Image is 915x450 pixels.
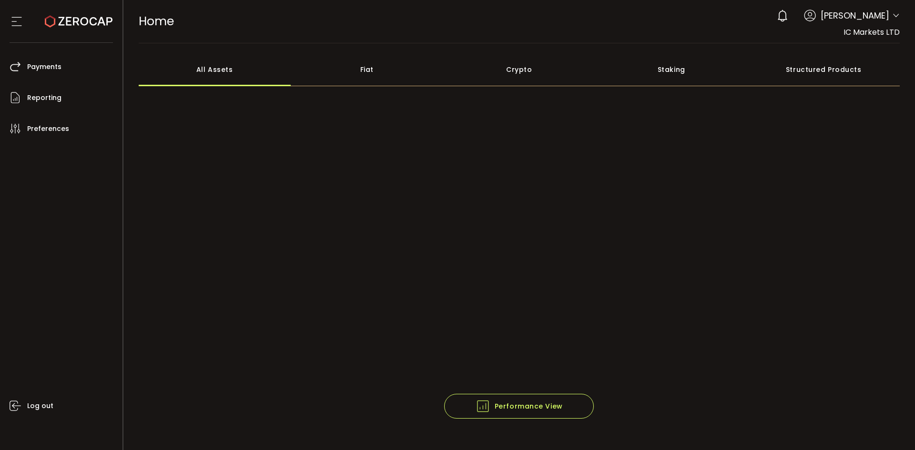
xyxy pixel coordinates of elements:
[444,394,594,419] button: Performance View
[27,122,69,136] span: Preferences
[748,53,900,86] div: Structured Products
[443,53,596,86] div: Crypto
[27,91,61,105] span: Reporting
[139,53,291,86] div: All Assets
[821,9,889,22] span: [PERSON_NAME]
[27,399,53,413] span: Log out
[139,13,174,30] span: Home
[844,27,900,38] span: IC Markets LTD
[27,60,61,74] span: Payments
[291,53,443,86] div: Fiat
[476,399,563,413] span: Performance View
[595,53,748,86] div: Staking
